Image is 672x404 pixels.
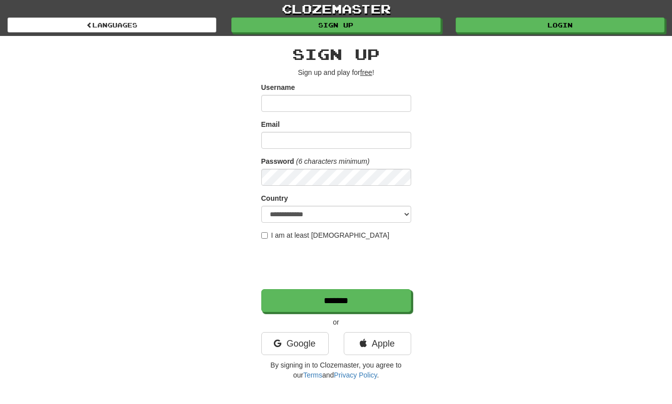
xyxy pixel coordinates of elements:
label: I am at least [DEMOGRAPHIC_DATA] [261,230,390,240]
em: (6 characters minimum) [296,157,370,165]
h2: Sign up [261,46,411,62]
a: Apple [344,332,411,355]
input: I am at least [DEMOGRAPHIC_DATA] [261,232,268,239]
a: Sign up [231,17,440,32]
a: Terms [303,371,322,379]
label: Password [261,156,294,166]
p: Sign up and play for ! [261,67,411,77]
p: or [261,317,411,327]
p: By signing in to Clozemaster, you agree to our and . [261,360,411,380]
a: Google [261,332,329,355]
label: Email [261,119,280,129]
a: Login [456,17,665,32]
a: Languages [7,17,216,32]
iframe: reCAPTCHA [261,245,413,284]
u: free [360,68,372,76]
a: Privacy Policy [334,371,377,379]
label: Country [261,193,288,203]
label: Username [261,82,295,92]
